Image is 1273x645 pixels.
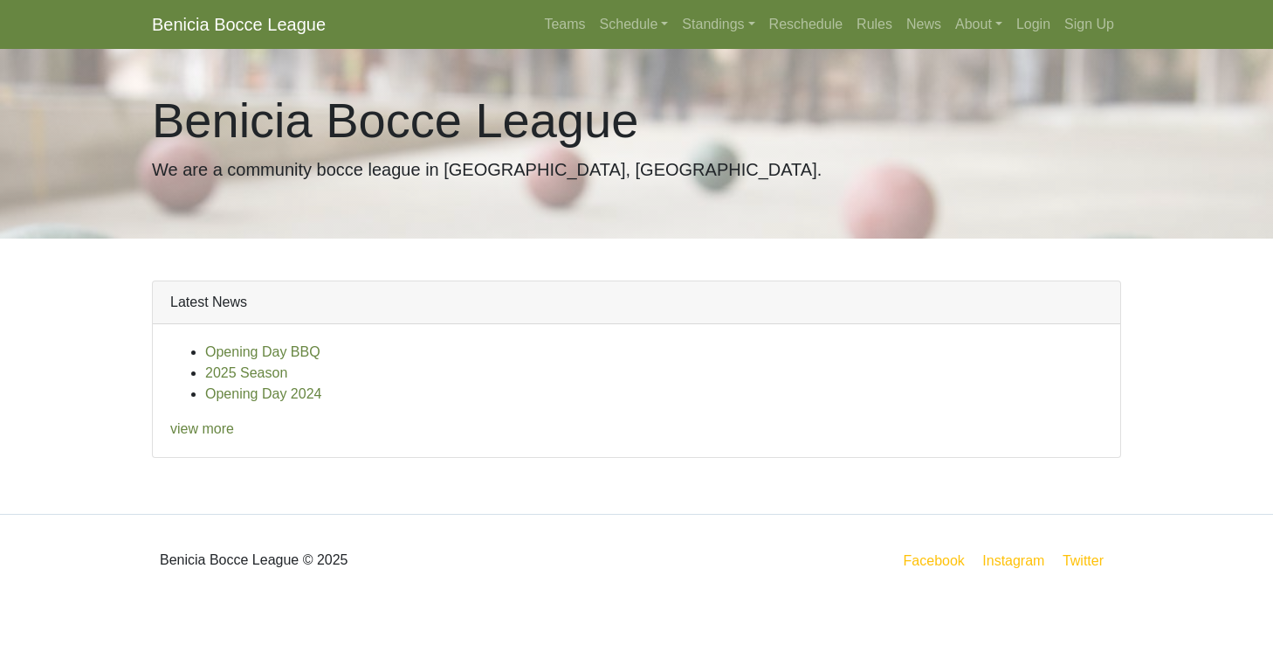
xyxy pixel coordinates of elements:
[675,7,761,42] a: Standings
[152,91,1121,149] h1: Benicia Bocce League
[899,7,948,42] a: News
[205,344,320,359] a: Opening Day BBQ
[1059,550,1118,572] a: Twitter
[205,386,321,401] a: Opening Day 2024
[948,7,1009,42] a: About
[850,7,899,42] a: Rules
[1057,7,1121,42] a: Sign Up
[153,281,1120,324] div: Latest News
[537,7,592,42] a: Teams
[900,550,968,572] a: Facebook
[152,7,326,42] a: Benicia Bocce League
[205,365,287,380] a: 2025 Season
[152,156,1121,183] p: We are a community bocce league in [GEOGRAPHIC_DATA], [GEOGRAPHIC_DATA].
[139,529,636,592] div: Benicia Bocce League © 2025
[762,7,850,42] a: Reschedule
[1009,7,1057,42] a: Login
[170,421,234,436] a: view more
[979,550,1048,572] a: Instagram
[593,7,676,42] a: Schedule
